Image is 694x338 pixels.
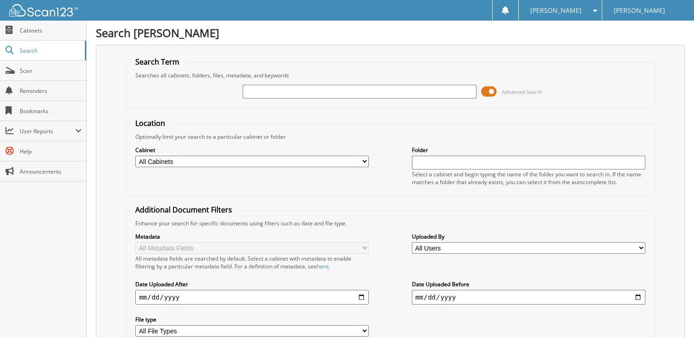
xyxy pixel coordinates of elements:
label: Date Uploaded After [135,280,369,288]
label: Uploaded By [412,233,645,240]
span: Announcements [20,168,82,175]
input: end [412,290,645,305]
div: Select a cabinet and begin typing the name of the folder you want to search in. If the name match... [412,170,645,186]
span: [PERSON_NAME] [614,8,665,13]
span: User Reports [20,127,75,135]
label: Date Uploaded Before [412,280,645,288]
span: Reminders [20,87,82,95]
legend: Location [131,118,170,128]
legend: Search Term [131,57,184,67]
span: Search [20,47,80,55]
img: scan123-logo-white.svg [9,4,78,16]
span: Help [20,147,82,155]
legend: Additional Document Filters [131,205,237,215]
div: All metadata fields are searched by default. Select a cabinet with metadata to enable filtering b... [135,255,369,270]
div: Enhance your search for specific documents using filters such as date and file type. [131,219,650,227]
label: File type [135,316,369,323]
div: Optionally limit your search to a particular cabinet or folder [131,133,650,141]
label: Cabinet [135,146,369,154]
span: [PERSON_NAME] [530,8,582,13]
span: Cabinets [20,27,82,34]
input: start [135,290,369,305]
a: here [317,262,329,270]
span: Advanced Search [502,88,543,95]
div: Searches all cabinets, folders, files, metadata, and keywords [131,71,650,79]
span: Scan [20,67,82,75]
span: Bookmarks [20,107,82,115]
label: Folder [412,146,645,154]
h1: Search [PERSON_NAME] [96,25,685,40]
label: Metadata [135,233,369,240]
